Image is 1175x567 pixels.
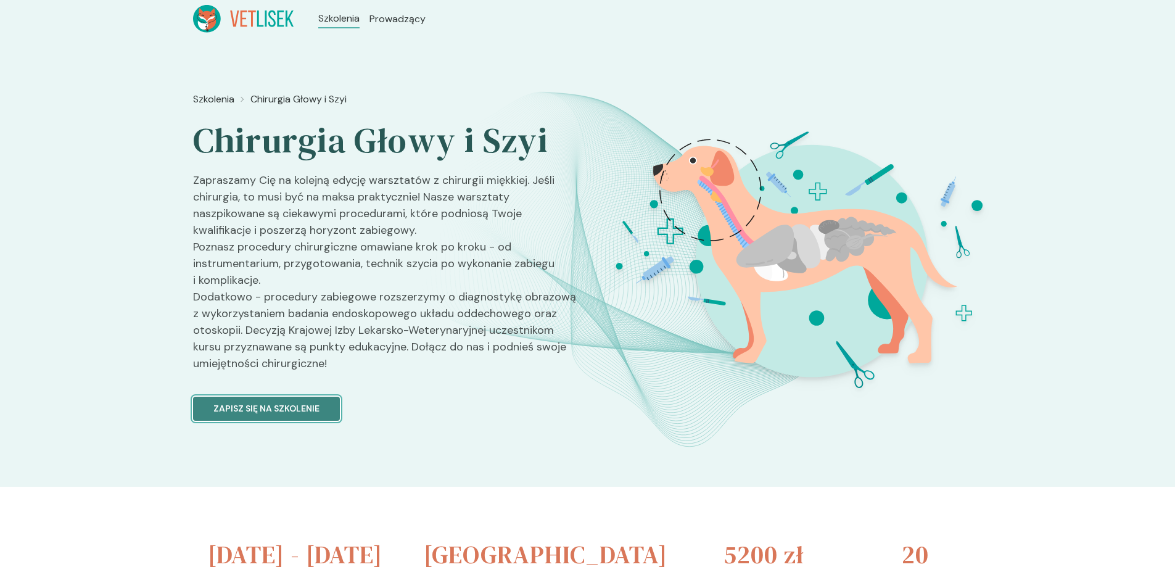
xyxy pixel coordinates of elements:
[193,119,578,162] h2: Chirurgia Głowy i Szyi
[193,397,340,421] button: Zapisz się na szkolenie
[250,92,347,107] a: Chirurgia Głowy i Szyi
[318,11,360,26] a: Szkolenia
[586,87,1024,416] img: ZqFXeh5LeNNTxeHw_ChiruGS_BT.svg
[369,12,426,27] a: Prowadzący
[193,172,578,382] p: Zapraszamy Cię na kolejną edycję warsztatów z chirurgii miękkiej. Jeśli chirurgia, to musi być na...
[193,92,234,107] a: Szkolenia
[193,382,578,421] a: Zapisz się na szkolenie
[213,402,320,415] p: Zapisz się na szkolenie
